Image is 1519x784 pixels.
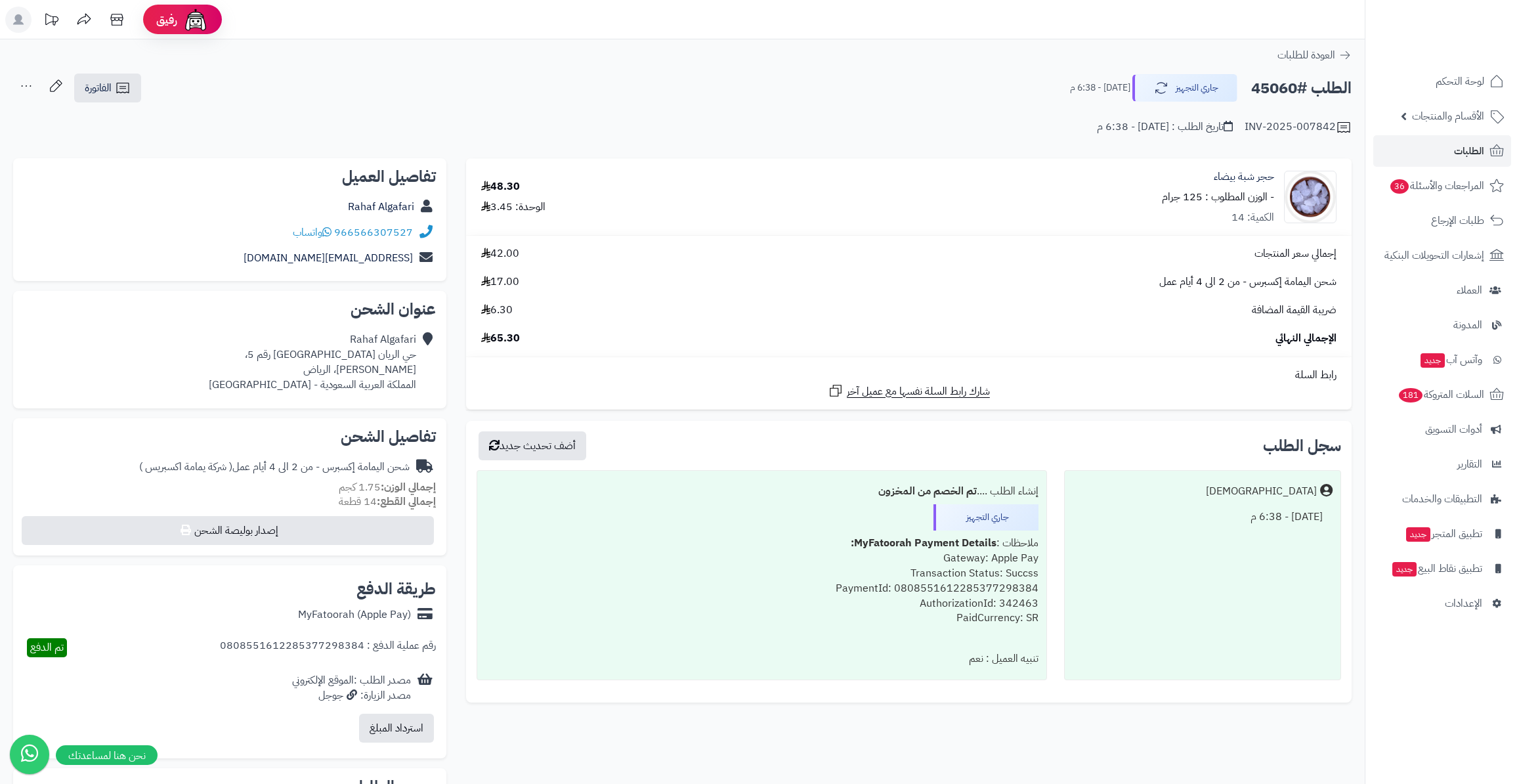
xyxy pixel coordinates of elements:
a: لوحة التحكم [1373,66,1511,97]
a: التطبيقات والخدمات [1373,483,1511,515]
a: العملاء [1373,274,1511,306]
span: الإعدادات [1445,594,1482,613]
a: العودة للطلبات [1277,47,1352,63]
span: الإجمالي النهائي [1275,331,1337,346]
div: الكمية: 14 [1231,210,1274,225]
span: الطلبات [1454,142,1484,160]
span: 17.00 [481,274,519,290]
span: جديد [1392,562,1417,577]
div: 48.30 [481,179,520,194]
div: إنشاء الطلب .... [485,479,1038,504]
small: 1.75 كجم [339,479,436,495]
span: جديد [1406,527,1430,542]
strong: إجمالي الوزن: [381,479,436,495]
span: المراجعات والأسئلة [1389,177,1484,195]
span: التقارير [1457,455,1482,473]
span: 65.30 [481,331,520,346]
b: تم الخصم من المخزون [878,483,977,499]
span: إشعارات التحويلات البنكية [1384,246,1484,265]
span: شارك رابط السلة نفسها مع عميل آخر [847,384,990,399]
span: الفاتورة [85,80,112,96]
span: إجمالي سعر المنتجات [1254,246,1337,261]
span: ( شركة يمامة اكسبريس ) [139,459,232,475]
a: تطبيق نقاط البيعجديد [1373,553,1511,584]
h3: سجل الطلب [1263,438,1341,454]
h2: تفاصيل الشحن [24,429,436,445]
strong: إجمالي القطع: [377,494,436,510]
img: ai-face.png [182,7,209,33]
span: وآتس آب [1419,351,1482,369]
div: Rahaf Algafari حي الريان [GEOGRAPHIC_DATA] رقم 5، [PERSON_NAME]، الرياض المملكة العربية السعودية ... [209,332,416,392]
a: طلبات الإرجاع [1373,205,1511,236]
div: ملاحظات : Gateway: Apple Pay Transaction Status: Succss PaymentId: 0808551612285377298384 Authori... [485,531,1038,646]
a: الفاتورة [74,74,141,102]
span: السلات المتروكة [1398,385,1484,404]
div: جاري التجهيز [933,504,1038,531]
span: العملاء [1457,281,1482,299]
button: إصدار بوليصة الشحن [22,516,434,545]
span: لوحة التحكم [1436,72,1484,91]
span: العودة للطلبات [1277,47,1335,63]
a: المراجعات والأسئلة36 [1373,170,1511,202]
a: شارك رابط السلة نفسها مع عميل آخر [828,383,990,399]
span: تطبيق نقاط البيع [1391,559,1482,578]
h2: الطلب #45060 [1251,75,1352,102]
a: المدونة [1373,309,1511,341]
h2: عنوان الشحن [24,301,436,317]
span: 181 [1399,388,1423,403]
span: رفيق [156,12,177,28]
div: INV-2025-007842 [1245,120,1352,135]
span: المدونة [1453,316,1482,334]
span: ضريبة القيمة المضافة [1252,303,1337,318]
span: 42.00 [481,246,519,261]
a: تطبيق المتجرجديد [1373,518,1511,550]
small: 14 قطعة [339,494,436,510]
div: تنبيه العميل : نعم [485,646,1038,672]
div: مصدر الزيارة: جوجل [292,688,411,703]
button: أضف تحديث جديد [479,431,586,460]
b: MyFatoorah Payment Details: [851,535,996,551]
a: الطلبات [1373,135,1511,167]
h2: تفاصيل العميل [24,169,436,185]
a: تحديثات المنصة [35,7,68,36]
span: الأقسام والمنتجات [1412,107,1484,125]
a: Rahaf Algafari [348,199,414,215]
span: تطبيق المتجر [1405,525,1482,543]
div: MyFatoorah (Apple Pay) [298,607,411,622]
a: إشعارات التحويلات البنكية [1373,240,1511,271]
a: واتساب [293,225,332,240]
small: [DATE] - 6:38 م [1070,81,1130,95]
span: 36 [1390,179,1409,194]
a: [EMAIL_ADDRESS][DOMAIN_NAME] [244,250,413,266]
span: جديد [1421,353,1445,368]
div: الوحدة: 3.45 [481,200,546,215]
span: أدوات التسويق [1425,420,1482,439]
span: التطبيقات والخدمات [1402,490,1482,508]
a: وآتس آبجديد [1373,344,1511,376]
a: الإعدادات [1373,588,1511,619]
a: أدوات التسويق [1373,414,1511,445]
div: [DATE] - 6:38 م [1073,504,1333,530]
small: - الوزن المطلوب : 125 جرام [1162,189,1274,205]
a: التقارير [1373,448,1511,480]
div: [DEMOGRAPHIC_DATA] [1206,484,1317,499]
span: طلبات الإرجاع [1431,211,1484,230]
a: السلات المتروكة181 [1373,379,1511,410]
button: جاري التجهيز [1132,74,1237,102]
a: 966566307527 [334,225,413,240]
div: تاريخ الطلب : [DATE] - 6:38 م [1097,120,1233,135]
div: رابط السلة [471,368,1346,383]
img: 1661875090-Alum%20Rock-90x90.jpg [1285,171,1336,223]
span: 6.30 [481,303,513,318]
div: شحن اليمامة إكسبرس - من 2 الى 4 أيام عمل [139,460,410,475]
span: شحن اليمامة إكسبرس - من 2 الى 4 أيام عمل [1159,274,1337,290]
img: logo-2.png [1430,37,1507,64]
div: مصدر الطلب :الموقع الإلكتروني [292,673,411,703]
a: حجر شبة بيضاء [1214,169,1274,185]
div: رقم عملية الدفع : 0808551612285377298384 [220,638,436,657]
h2: طريقة الدفع [356,581,436,597]
button: استرداد المبلغ [359,714,434,743]
span: تم الدفع [30,640,64,655]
